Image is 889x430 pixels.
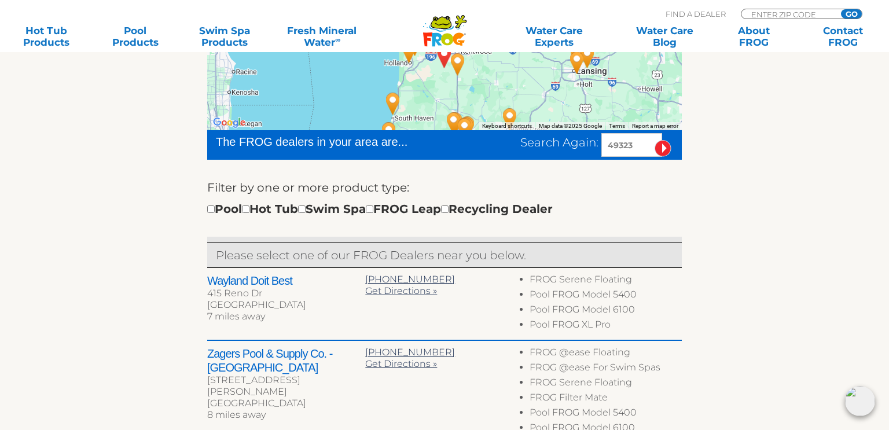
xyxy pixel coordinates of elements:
a: Swim SpaProducts [190,25,259,48]
label: Filter by one or more product type: [207,178,409,197]
div: Spa World of Schoolcraft - 42 miles away. [446,126,473,157]
p: Find A Dealer [666,9,726,19]
div: Four Seasons Spa & Pool Service - Coloma - 46 miles away. [376,117,402,149]
a: Water CareExperts [498,25,610,48]
a: Terms (opens in new tab) [609,123,625,129]
div: [GEOGRAPHIC_DATA] [207,398,365,409]
div: 415 Reno Dr [207,288,365,299]
a: Report a map error [632,123,678,129]
div: Wayland Doit Best - 7 miles away. [444,49,471,80]
span: Search Again: [520,135,598,149]
a: Get Directions » [365,358,437,369]
a: AboutFROG [719,25,788,48]
li: Pool FROG Model 5400 [530,407,682,422]
h2: Wayland Doit Best [207,274,365,288]
img: Google [210,115,248,130]
div: Michigan Swim Pool - 36 miles away. [454,112,481,143]
input: Zip Code Form [750,9,828,19]
a: Fresh MineralWater∞ [279,25,366,48]
p: Please select one of our FROG Dealers near you below. [216,246,673,264]
li: FROG @ease Floating [530,347,682,362]
a: [PHONE_NUMBER] [365,274,455,285]
div: Four Seasons Spa & Pool Services - South Haven - 34 miles away. [380,88,406,119]
div: Leslie's Poolmart Inc # 1089 - 36 miles away. [451,113,478,145]
img: openIcon [845,386,875,416]
div: The Pool Guys - 32 miles away. [440,108,467,139]
a: Hot TubProducts [12,25,81,48]
input: Submit [655,140,671,157]
a: [PHONE_NUMBER] [365,347,455,358]
input: GO [841,9,862,19]
div: [STREET_ADDRESS][PERSON_NAME] [207,374,365,398]
button: Keyboard shortcuts [482,122,532,130]
a: Get Directions » [365,285,437,296]
a: PoolProducts [101,25,170,48]
li: FROG Serene Floating [530,274,682,289]
h2: Zagers Pool & Supply Co. - [GEOGRAPHIC_DATA] [207,347,365,374]
li: FROG Serene Floating [530,377,682,392]
a: ContactFROG [808,25,877,48]
sup: ∞ [335,35,340,44]
div: Watson's of Portage - 36 miles away. [452,113,479,144]
div: [GEOGRAPHIC_DATA] [207,299,365,311]
a: Water CareBlog [630,25,700,48]
div: Spa World of Battle Creek - 44 miles away. [497,104,523,135]
div: The FROG dealers in your area are... [216,133,449,150]
div: T-N-T Pools Inc - 64 miles away. [564,47,590,78]
li: Pool FROG Model 6100 [530,304,682,319]
li: FROG @ease For Swim Spas [530,362,682,377]
li: Pool FROG XL Pro [530,319,682,334]
div: Pool Hot Tub Swim Spa FROG Leap Recycling Dealer [207,200,553,218]
span: 8 miles away [207,409,266,420]
div: Locey Swim & Spa Co - 36 miles away. [453,113,480,144]
a: Open this area in Google Maps (opens a new window) [210,115,248,130]
span: 7 miles away [207,311,265,322]
li: FROG Filter Mate [530,392,682,407]
li: Pool FROG Model 5400 [530,289,682,304]
span: Map data ©2025 Google [539,123,602,129]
